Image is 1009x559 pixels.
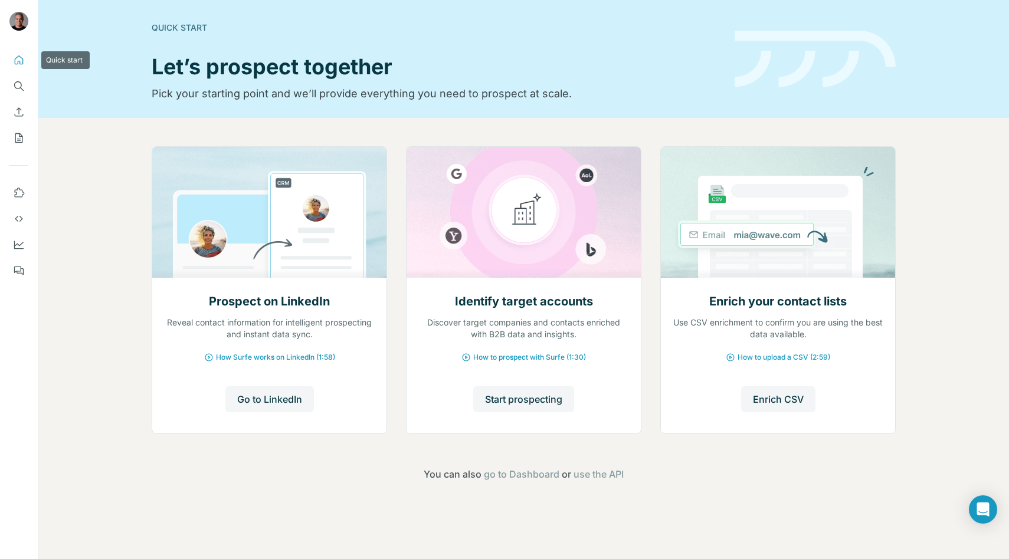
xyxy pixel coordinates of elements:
[9,50,28,71] button: Quick start
[152,55,720,78] h1: Let’s prospect together
[9,75,28,97] button: Search
[31,31,130,40] div: Domain: [DOMAIN_NAME]
[33,19,58,28] div: v 4.0.25
[709,293,847,310] h2: Enrich your contact lists
[735,31,896,88] img: banner
[753,392,804,406] span: Enrich CSV
[485,392,562,406] span: Start prospecting
[32,68,41,78] img: tab_domain_overview_orange.svg
[562,467,571,481] span: or
[164,317,375,340] p: Reveal contact information for intelligent prospecting and instant data sync.
[418,317,629,340] p: Discover target companies and contacts enriched with B2B data and insights.
[152,22,720,34] div: Quick start
[738,352,830,363] span: How to upload a CSV (2:59)
[9,101,28,123] button: Enrich CSV
[969,495,997,524] div: Open Intercom Messenger
[406,147,641,278] img: Identify target accounts
[473,386,574,412] button: Start prospecting
[741,386,815,412] button: Enrich CSV
[574,467,624,481] button: use the API
[117,68,127,78] img: tab_keywords_by_traffic_grey.svg
[9,182,28,203] button: Use Surfe on LinkedIn
[225,386,314,412] button: Go to LinkedIn
[660,147,896,278] img: Enrich your contact lists
[209,293,330,310] h2: Prospect on LinkedIn
[152,147,387,278] img: Prospect on LinkedIn
[9,260,28,281] button: Feedback
[130,70,199,77] div: Keywords by Traffic
[216,352,335,363] span: How Surfe works on LinkedIn (1:58)
[152,86,720,102] p: Pick your starting point and we’ll provide everything you need to prospect at scale.
[473,352,586,363] span: How to prospect with Surfe (1:30)
[424,467,481,481] span: You can also
[9,12,28,31] img: Avatar
[237,392,302,406] span: Go to LinkedIn
[9,208,28,229] button: Use Surfe API
[45,70,106,77] div: Domain Overview
[9,127,28,149] button: My lists
[19,19,28,28] img: logo_orange.svg
[9,234,28,255] button: Dashboard
[673,317,883,340] p: Use CSV enrichment to confirm you are using the best data available.
[484,467,559,481] button: go to Dashboard
[19,31,28,40] img: website_grey.svg
[455,293,593,310] h2: Identify target accounts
